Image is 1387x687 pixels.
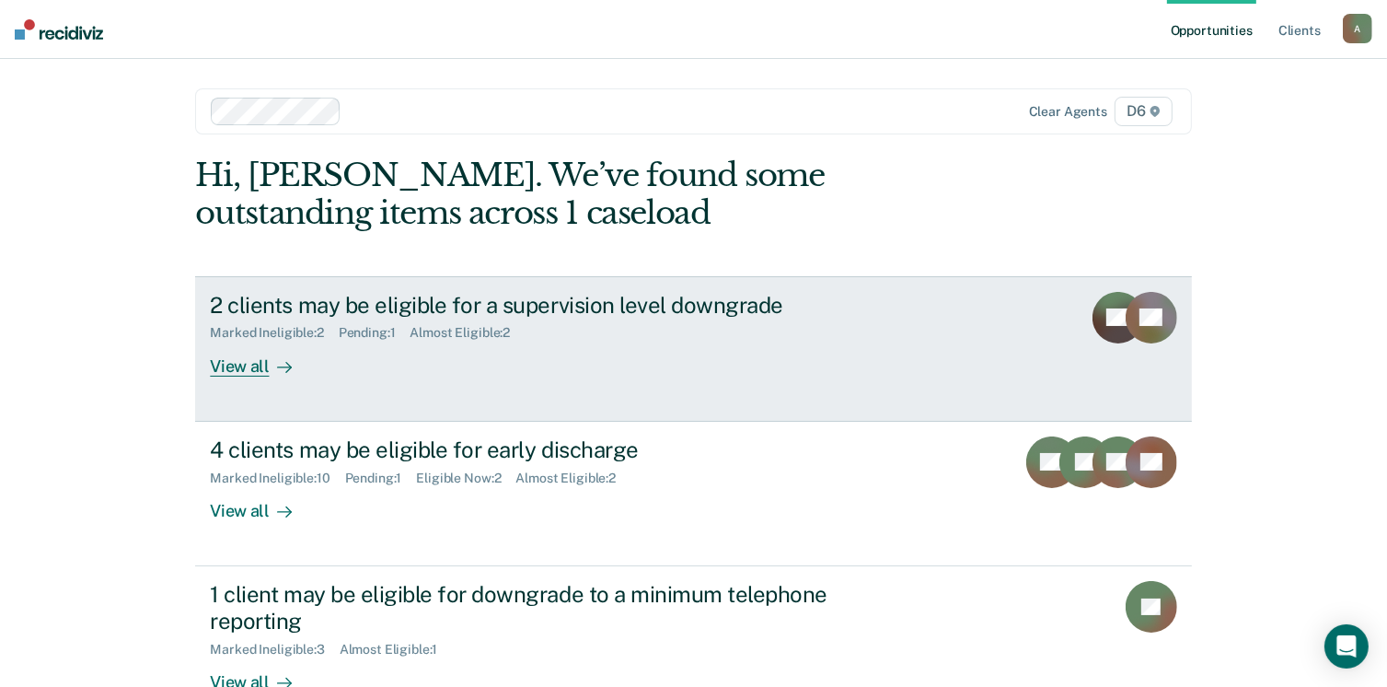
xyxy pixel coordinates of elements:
[345,471,417,486] div: Pending : 1
[195,276,1191,422] a: 2 clients may be eligible for a supervision level downgradeMarked Ineligible:2Pending:1Almost Eli...
[210,642,339,658] div: Marked Ineligible : 3
[210,341,313,377] div: View all
[210,485,313,521] div: View all
[339,325,410,341] div: Pending : 1
[210,325,338,341] div: Marked Ineligible : 2
[210,471,344,486] div: Marked Ineligible : 10
[410,325,526,341] div: Almost Eligible : 2
[1324,624,1369,669] div: Open Intercom Messenger
[195,157,992,232] div: Hi, [PERSON_NAME]. We’ve found some outstanding items across 1 caseload
[1029,104,1107,120] div: Clear agents
[416,471,515,486] div: Eligible Now : 2
[210,581,856,635] div: 1 client may be eligible for downgrade to a minimum telephone reporting
[1343,14,1372,43] button: A
[340,642,453,658] div: Almost Eligible : 1
[210,292,856,319] div: 2 clients may be eligible for a supervision level downgrade
[1115,97,1173,126] span: D6
[515,471,630,486] div: Almost Eligible : 2
[210,437,856,463] div: 4 clients may be eligible for early discharge
[195,422,1191,566] a: 4 clients may be eligible for early dischargeMarked Ineligible:10Pending:1Eligible Now:2Almost El...
[15,19,103,40] img: Recidiviz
